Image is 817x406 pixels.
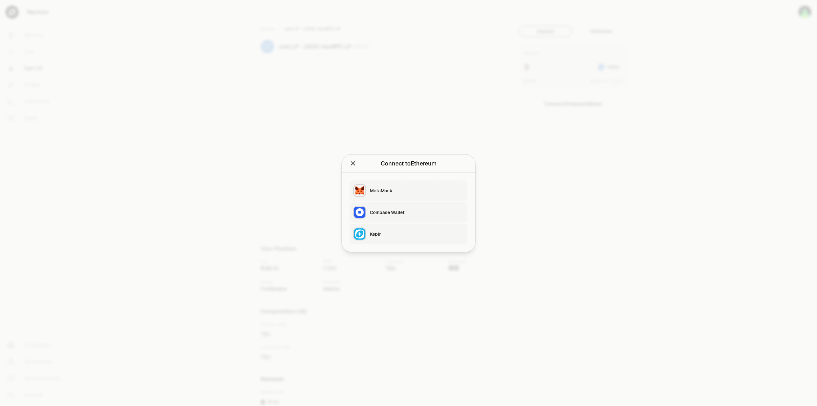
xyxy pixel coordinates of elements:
div: Connect to Ethereum [381,159,437,168]
div: Coinbase Wallet [370,209,464,215]
button: Coinbase WalletCoinbase Wallet [349,202,468,222]
div: MetaMask [370,187,464,194]
button: KeplrKeplr [349,224,468,244]
img: MetaMask [354,185,365,196]
img: Keplr [354,228,365,240]
div: Keplr [370,231,464,237]
button: MetaMaskMetaMask [349,180,468,201]
img: Coinbase Wallet [354,206,365,218]
button: Close [349,159,356,168]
